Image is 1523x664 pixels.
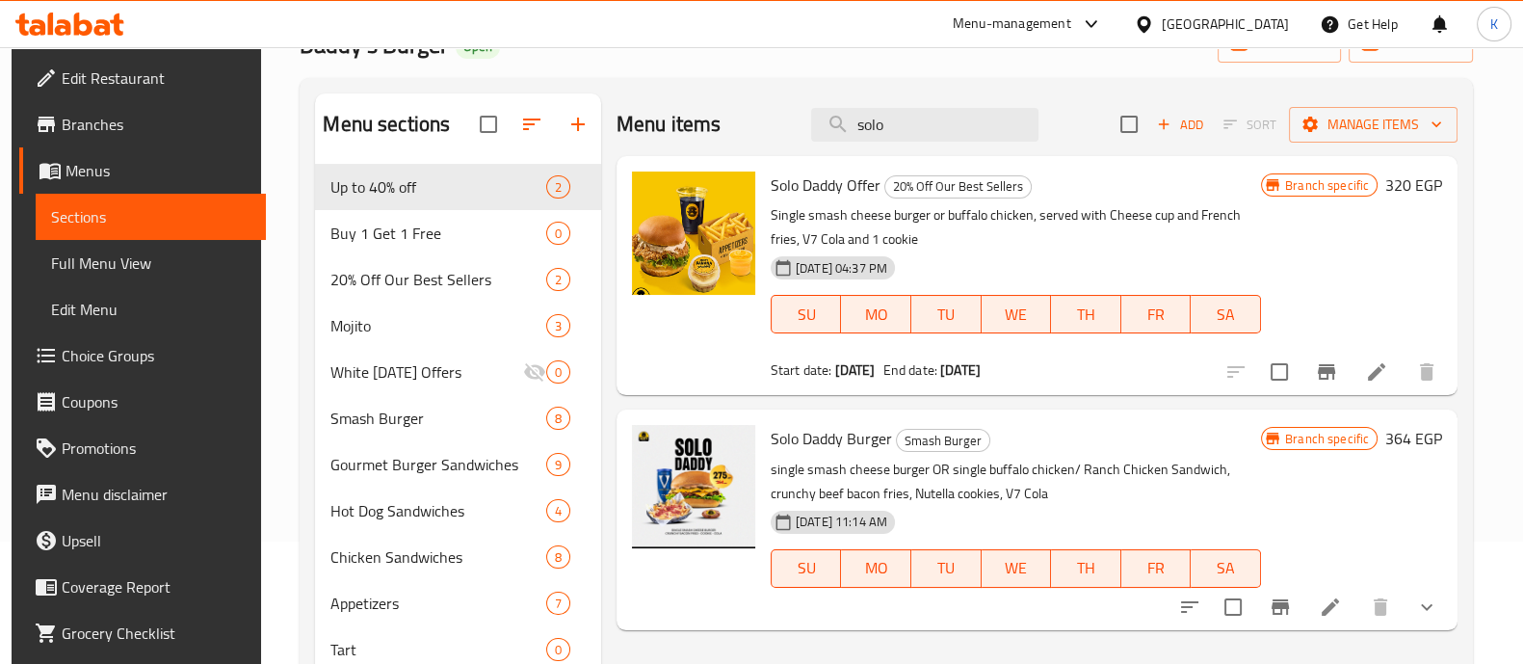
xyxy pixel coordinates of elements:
[1149,110,1211,140] button: Add
[546,268,570,291] div: items
[19,147,266,194] a: Menus
[1191,549,1261,588] button: SA
[849,301,904,329] span: MO
[330,268,545,291] span: 20% Off Our Best Sellers
[883,358,937,383] span: End date:
[1051,295,1121,333] button: TH
[330,360,522,384] div: White Friday Offers
[315,256,600,303] div: 20% Off Our Best Sellers2
[315,210,600,256] div: Buy 1 Get 1 Free0
[546,499,570,522] div: items
[546,222,570,245] div: items
[1154,114,1206,136] span: Add
[1357,584,1404,630] button: delete
[19,518,266,564] a: Upsell
[36,240,266,286] a: Full Menu View
[835,358,876,383] b: [DATE]
[330,638,545,661] span: Tart
[771,295,841,333] button: SU
[547,456,569,474] span: 9
[546,453,570,476] div: items
[330,592,545,615] span: Appetizers
[1162,13,1289,35] div: [GEOGRAPHIC_DATA]
[51,205,250,228] span: Sections
[1129,301,1184,329] span: FR
[1109,104,1149,145] span: Select section
[1365,360,1388,384] a: Edit menu item
[547,225,569,243] span: 0
[547,178,569,197] span: 2
[62,390,250,413] span: Coupons
[62,344,250,367] span: Choice Groups
[1211,110,1289,140] span: Select section first
[811,108,1038,142] input: search
[1121,295,1192,333] button: FR
[771,458,1261,506] p: single smash cheese burger OR single buffalo chicken/ Ranch Chicken Sandwich, crunchy beef bacon ...
[546,545,570,569] div: items
[36,194,266,240] a: Sections
[315,488,600,534] div: Hot Dog Sandwiches4
[62,575,250,598] span: Coverage Report
[849,554,904,582] span: MO
[911,295,982,333] button: TU
[771,171,880,199] span: Solo Daddy Offer
[788,513,895,531] span: [DATE] 11:14 AM
[66,159,250,182] span: Menus
[982,549,1052,588] button: WE
[982,295,1052,333] button: WE
[771,424,892,453] span: Solo Daddy Burger
[1059,301,1114,329] span: TH
[330,175,545,199] span: Up to 40% off
[779,301,833,329] span: SU
[546,175,570,199] div: items
[330,499,545,522] span: Hot Dog Sandwiches
[547,502,569,520] span: 4
[546,638,570,661] div: items
[919,554,974,582] span: TU
[1304,113,1442,137] span: Manage items
[1198,301,1253,329] span: SA
[315,580,600,626] div: Appetizers7
[62,437,250,460] span: Promotions
[1259,352,1300,392] span: Select to update
[547,548,569,567] span: 8
[62,529,250,552] span: Upsell
[315,303,600,349] div: Mojito3
[555,101,601,147] button: Add section
[330,407,545,430] span: Smash Burger
[315,534,600,580] div: Chicken Sandwiches8
[19,332,266,379] a: Choice Groups
[632,425,755,548] img: Solo Daddy Burger
[330,314,545,337] div: Mojito
[884,175,1032,199] div: 20% Off Our Best Sellers
[330,453,545,476] span: Gourmet Burger Sandwiches
[19,101,266,147] a: Branches
[19,379,266,425] a: Coupons
[546,592,570,615] div: items
[315,349,600,395] div: White [DATE] Offers0
[19,55,266,101] a: Edit Restaurant
[919,301,974,329] span: TU
[1191,295,1261,333] button: SA
[771,203,1261,252] p: Single smash cheese burger or buffalo chicken, served with Cheese cup and French fries, V7 Cola a...
[19,564,266,610] a: Coverage Report
[911,549,982,588] button: TU
[523,360,546,384] svg: Inactive section
[62,66,250,90] span: Edit Restaurant
[1385,425,1442,452] h6: 364 EGP
[1404,349,1450,395] button: delete
[1277,430,1377,448] span: Branch specific
[989,301,1044,329] span: WE
[330,545,545,569] div: Chicken Sandwiches
[1213,587,1253,627] span: Select to update
[1364,33,1457,57] span: export
[788,259,895,278] span: [DATE] 04:37 PM
[953,13,1071,36] div: Menu-management
[1490,13,1498,35] span: K
[1233,33,1326,57] span: import
[315,164,600,210] div: Up to 40% off2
